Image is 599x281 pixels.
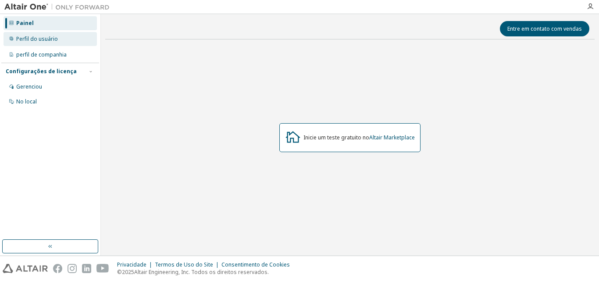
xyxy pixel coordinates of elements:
[134,268,269,276] font: Altair Engineering, Inc. Todos os direitos reservados.
[16,19,34,27] font: Painel
[6,68,77,75] font: Configurações de licença
[96,264,109,273] img: youtube.svg
[16,98,37,105] font: No local
[369,134,415,141] a: Altair Marketplace
[500,21,589,36] button: Entre em contato com vendas
[122,268,134,276] font: 2025
[82,264,91,273] img: linkedin.svg
[155,261,213,268] font: Termos de Uso do Site
[303,134,369,141] font: Inicie um teste gratuito no
[117,268,122,276] font: ©
[507,25,582,32] font: Entre em contato com vendas
[16,51,67,58] font: perfil de companhia
[68,264,77,273] img: instagram.svg
[221,261,290,268] font: Consentimento de Cookies
[53,264,62,273] img: facebook.svg
[16,35,58,43] font: Perfil do usuário
[117,261,146,268] font: Privacidade
[4,3,114,11] img: Altair Um
[3,264,48,273] img: altair_logo.svg
[16,83,42,90] font: Gerenciou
